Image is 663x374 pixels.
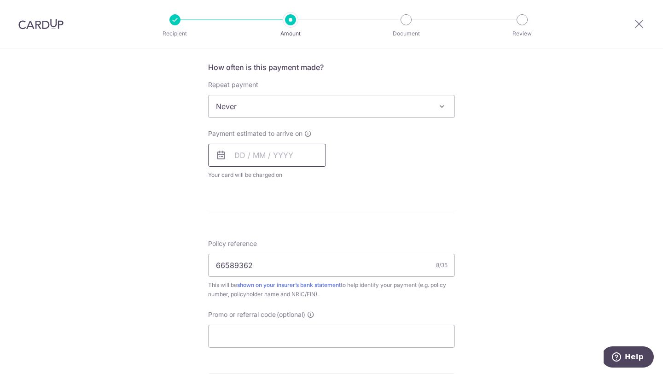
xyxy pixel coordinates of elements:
span: Your card will be charged on [208,170,326,180]
p: Recipient [141,29,209,38]
div: 8/35 [436,261,448,270]
p: Document [372,29,440,38]
p: Review [488,29,556,38]
span: Never [208,95,455,118]
div: This will be to help identify your payment (e.g. policy number, policyholder name and NRIC/FIN). [208,280,455,299]
span: Payment estimated to arrive on [208,129,302,138]
p: Amount [256,29,325,38]
label: Policy reference [208,239,257,248]
img: CardUp [18,18,64,29]
input: DD / MM / YYYY [208,144,326,167]
h5: How often is this payment made? [208,62,455,73]
span: Never [209,95,454,117]
a: shown on your insurer’s bank statement [237,281,341,288]
label: Repeat payment [208,80,258,89]
span: (optional) [277,310,305,319]
iframe: Opens a widget where you can find more information [604,346,654,369]
span: Promo or referral code [208,310,276,319]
